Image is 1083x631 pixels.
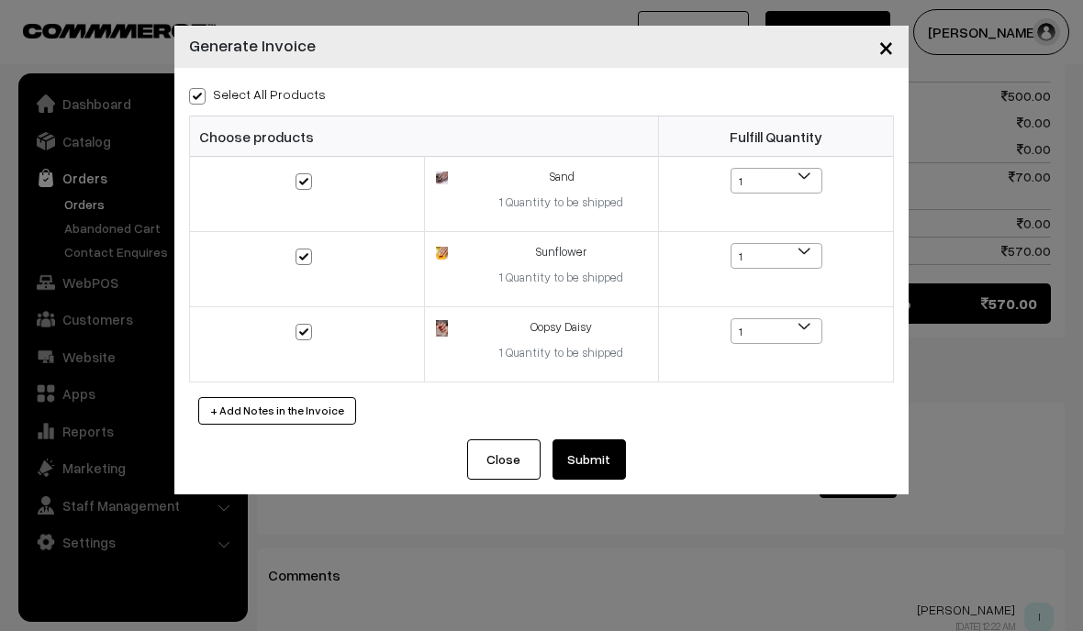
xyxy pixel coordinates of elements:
[198,397,356,425] button: + Add Notes in the Invoice
[189,33,316,58] h4: Generate Invoice
[436,247,448,259] img: 16455924219834C86DE0B0-E685-4261-ABF9-3B4EFE36B065.jpeg
[467,439,541,480] button: Close
[878,29,894,63] span: ×
[475,243,647,261] div: Sunflower
[659,116,894,157] th: Fulfill Quantity
[731,318,822,344] span: 1
[189,84,326,104] label: Select all Products
[475,269,647,287] div: 1 Quantity to be shipped
[436,172,448,183] img: 165494699389426204232C-8CCB-4BAC-833C-E42A6C77430C.jpeg
[731,169,821,194] span: 1
[731,244,821,270] span: 1
[864,18,909,75] button: Close
[731,243,822,269] span: 1
[553,439,626,480] button: Submit
[475,194,647,212] div: 1 Quantity to be shipped
[731,168,822,194] span: 1
[190,116,659,157] th: Choose products
[475,318,647,337] div: Oopsy Daisy
[436,320,448,337] img: 16455929745208879B6D19-AB60-48A5-B054-CBA1EA41F7E7.jpeg
[731,319,821,345] span: 1
[475,344,647,362] div: 1 Quantity to be shipped
[475,168,647,186] div: Sand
